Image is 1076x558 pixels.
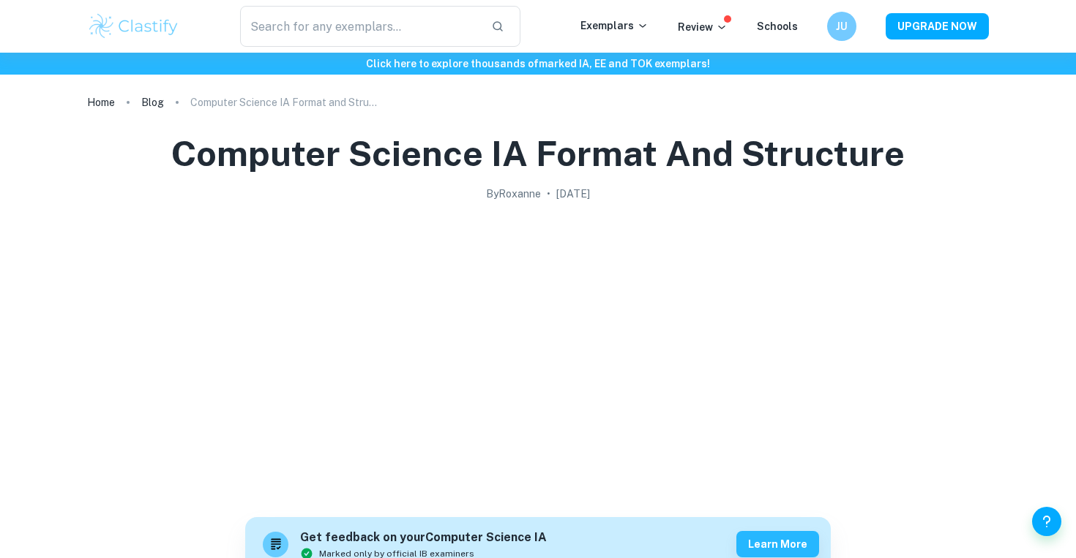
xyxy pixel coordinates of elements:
input: Search for any exemplars... [240,6,479,47]
h6: Get feedback on your Computer Science IA [300,529,547,547]
a: Blog [141,92,164,113]
a: Schools [757,20,798,32]
h1: Computer Science IA Format and Structure [171,130,905,177]
button: Help and Feedback [1032,507,1061,536]
button: UPGRADE NOW [886,13,989,39]
p: • [547,186,550,202]
h6: JU [834,18,851,34]
h2: [DATE] [556,186,590,202]
a: Home [87,92,115,113]
img: Clastify logo [87,12,180,41]
p: Computer Science IA Format and Structure [190,94,381,110]
h2: By Roxanne [486,186,541,202]
img: Computer Science IA Format and Structure cover image [245,208,831,500]
p: Exemplars [580,18,649,34]
h6: Click here to explore thousands of marked IA, EE and TOK exemplars ! [3,56,1073,72]
button: JU [827,12,856,41]
button: Learn more [736,531,819,557]
p: Review [678,19,728,35]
